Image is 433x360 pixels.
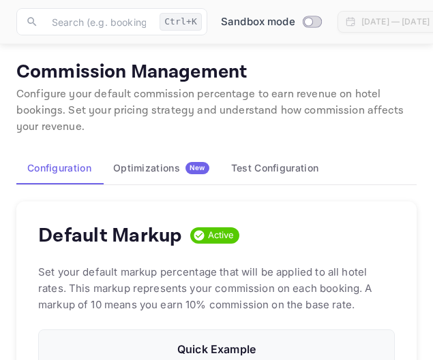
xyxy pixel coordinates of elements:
[44,8,154,35] input: Search (e.g. bookings, documentation)
[185,163,209,172] span: New
[50,341,383,357] p: Quick Example
[361,16,430,28] div: [DATE] — [DATE]
[38,264,395,313] p: Set your default markup percentage that will be applied to all hotel rates. This markup represent...
[160,13,202,31] div: Ctrl+K
[215,14,327,30] div: Switch to Production mode
[16,152,102,184] button: Configuration
[220,152,329,184] button: Test Configuration
[203,229,240,242] span: Active
[221,14,295,30] span: Sandbox mode
[16,86,417,135] p: Configure your default commission percentage to earn revenue on hotel bookings. Set your pricing ...
[113,162,209,174] div: Optimizations
[38,223,182,248] h4: Default Markup
[16,61,417,84] p: Commission Management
